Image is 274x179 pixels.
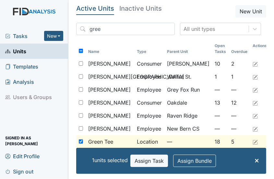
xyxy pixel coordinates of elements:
td: — [212,83,229,96]
th: Toggle SortBy [164,40,212,57]
td: Location [134,135,164,148]
span: [PERSON_NAME] [88,60,131,68]
h5: Active Units [76,5,114,12]
button: Assign Bundle [173,155,216,167]
td: Consumer [134,57,164,70]
td: 1 [229,70,250,83]
span: Units [5,46,26,56]
span: [PERSON_NAME] [88,86,131,94]
td: — [164,135,212,148]
a: Edit [253,86,258,94]
td: — [229,83,250,96]
td: Grey Fox Run [164,83,212,96]
td: 13 [212,96,229,109]
td: 10 [212,57,229,70]
span: [PERSON_NAME][GEOGRAPHIC_DATA] [88,73,184,81]
a: Edit [253,112,258,120]
span: Signed in as [PERSON_NAME] [5,136,63,146]
th: Toggle SortBy [134,40,164,57]
span: [PERSON_NAME] [88,99,131,107]
span: Analysis [5,77,34,87]
td: 5 [229,135,250,148]
span: Templates [5,61,38,71]
button: New Unit [235,5,266,18]
span: Sign out [5,166,33,176]
button: Assign Task [130,155,168,167]
th: Toggle SortBy [86,40,134,57]
td: 18 [212,135,229,148]
button: New [44,31,64,41]
td: 1 [212,70,229,83]
span: × [254,155,259,165]
span: [PERSON_NAME] [88,112,131,120]
a: Edit [253,138,258,146]
a: Edit [253,73,258,81]
span: Green Tee [88,138,113,146]
th: Actions [250,40,269,51]
td: 2 [229,57,250,70]
span: [PERSON_NAME] [88,125,131,133]
td: Employee [134,83,164,96]
span: Edit Profile [5,151,40,161]
td: Walnut St. [164,70,212,83]
input: Search... [76,23,175,35]
td: — [229,122,250,135]
td: — [212,122,229,135]
h5: Inactive Units [119,5,162,12]
td: — [212,109,229,122]
td: 12 [229,96,250,109]
a: Edit [253,60,258,68]
th: Toggle SortBy [229,40,250,57]
td: — [229,109,250,122]
td: Consumer [134,96,164,109]
a: Edit [253,125,258,133]
a: Edit [253,99,258,107]
td: Employee [134,122,164,135]
a: Tasks [5,32,44,40]
td: Oakdale [164,96,212,109]
th: Toggle SortBy [212,40,229,57]
div: All unit types [184,25,215,33]
td: New Bern CS [164,122,212,135]
td: Employee [134,109,164,122]
td: [PERSON_NAME] [164,57,212,70]
td: Employee [134,70,164,83]
td: Raven Ridge [164,109,212,122]
span: 1 units selected [92,157,128,163]
input: Toggle All Rows Selected [79,49,83,53]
